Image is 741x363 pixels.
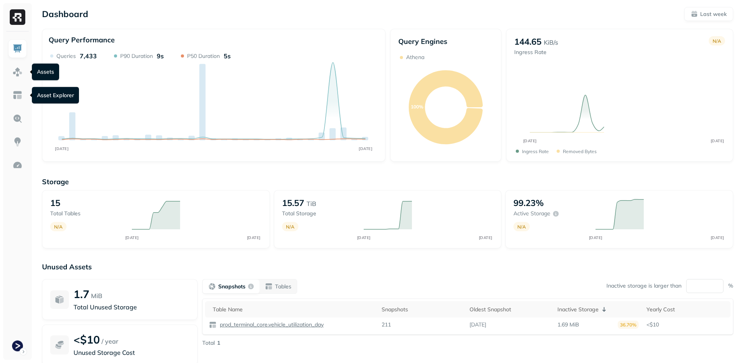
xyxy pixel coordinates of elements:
p: KiB/s [544,38,558,47]
img: table [209,321,217,329]
p: Ingress Rate [522,148,549,154]
tspan: [DATE] [710,138,724,143]
p: [DATE] [469,321,486,328]
p: prod_terminal_core.vehicle_utilization_day [218,321,324,328]
tspan: [DATE] [357,235,370,240]
p: Inactive storage is larger than [606,282,681,290]
div: Oldest Snapshot [469,306,550,313]
p: Inactive Storage [557,306,599,313]
p: 144.65 [514,36,541,47]
div: Yearly Cost [646,306,727,313]
p: Query Engines [398,37,493,46]
p: N/A [286,224,294,230]
p: Athena [406,54,424,61]
p: 211 [382,321,391,328]
tspan: [DATE] [523,138,536,143]
p: 9s [157,52,164,60]
div: Assets [32,64,59,80]
img: Assets [12,67,23,77]
tspan: [DATE] [589,235,602,240]
p: 99.23% [513,197,544,208]
p: Last week [700,10,727,18]
img: Insights [12,137,23,147]
tspan: [DATE] [710,235,724,240]
img: Ryft [10,9,25,25]
div: Asset Explorer [32,87,79,104]
p: N/A [713,38,721,44]
p: Queries [56,52,76,60]
p: <$10 [646,321,727,328]
p: P90 Duration [120,52,153,60]
button: Last week [684,7,733,21]
p: Snapshots [218,283,245,290]
p: 1.69 MiB [557,321,579,328]
p: 7,433 [80,52,97,60]
p: Total tables [50,210,124,217]
a: prod_terminal_core.vehicle_utilization_day [217,321,324,328]
p: Query Performance [49,35,115,44]
tspan: [DATE] [359,146,372,151]
p: MiB [91,291,102,300]
p: N/A [517,224,526,230]
tspan: [DATE] [125,235,139,240]
p: Unused Storage Cost [74,348,189,357]
p: / year [102,337,118,346]
p: Storage [42,177,733,186]
p: N/A [54,224,63,230]
p: Total Unused Storage [74,302,189,312]
p: 1.7 [74,287,89,301]
p: Ingress Rate [514,49,558,56]
p: TiB [307,199,316,208]
p: 5s [224,52,231,60]
p: P50 Duration [187,52,220,60]
img: Dashboard [12,44,23,54]
p: Unused Assets [42,262,733,271]
p: Total [202,339,215,347]
tspan: [DATE] [55,146,68,151]
img: Optimization [12,160,23,170]
p: Active storage [513,210,550,217]
tspan: [DATE] [478,235,492,240]
p: Dashboard [42,9,88,19]
p: Removed bytes [563,148,597,154]
text: 100% [410,104,423,110]
img: Query Explorer [12,113,23,124]
p: Total storage [282,210,356,217]
p: 15.57 [282,197,304,208]
img: Terminal [12,340,23,351]
p: Tables [275,283,291,290]
p: % [728,282,733,290]
p: 36.70% [618,321,639,329]
div: Snapshots [382,306,462,313]
p: 15 [50,197,60,208]
p: <$10 [74,333,100,346]
div: Table Name [213,306,374,313]
tspan: [DATE] [247,235,261,240]
p: 1 [217,339,220,347]
img: Asset Explorer [12,90,23,100]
